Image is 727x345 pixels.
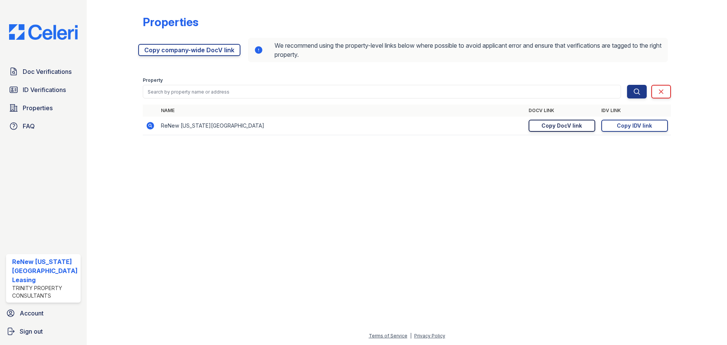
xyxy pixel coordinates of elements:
div: | [410,333,412,339]
th: Name [158,105,526,117]
a: Copy IDV link [601,120,668,132]
span: Doc Verifications [23,67,72,76]
div: Copy IDV link [617,122,652,130]
a: Terms of Service [369,333,407,339]
div: Properties [143,15,198,29]
label: Property [143,77,163,83]
a: Copy company-wide DocV link [138,44,240,56]
div: ReNew [US_STATE][GEOGRAPHIC_DATA] Leasing [12,257,78,284]
a: FAQ [6,119,81,134]
th: IDV Link [598,105,671,117]
a: Doc Verifications [6,64,81,79]
div: We recommend using the property-level links below where possible to avoid applicant error and ens... [248,38,668,62]
a: Account [3,306,84,321]
div: Trinity Property Consultants [12,284,78,300]
img: CE_Logo_Blue-a8612792a0a2168367f1c8372b55b34899dd931a85d93a1a3d3e32e68fde9ad4.png [3,24,84,40]
span: Account [20,309,44,318]
span: FAQ [23,122,35,131]
a: ID Verifications [6,82,81,97]
th: DocV Link [526,105,598,117]
a: Properties [6,100,81,116]
input: Search by property name or address [143,85,621,98]
span: Properties [23,103,53,112]
div: Copy DocV link [541,122,582,130]
span: Sign out [20,327,43,336]
td: ReNew [US_STATE][GEOGRAPHIC_DATA] [158,117,526,135]
span: ID Verifications [23,85,66,94]
a: Privacy Policy [414,333,445,339]
a: Sign out [3,324,84,339]
a: Copy DocV link [529,120,595,132]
